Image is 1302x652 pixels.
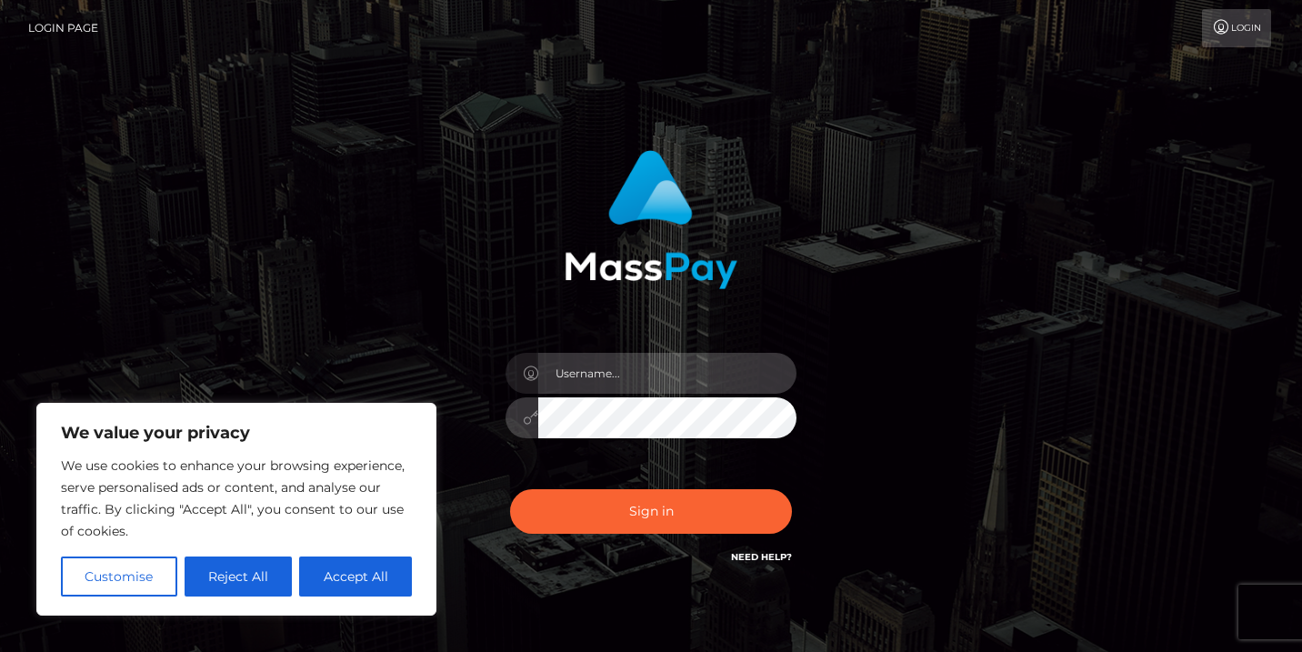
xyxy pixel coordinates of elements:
a: Login [1202,9,1271,47]
img: MassPay Login [565,150,737,289]
button: Customise [61,557,177,597]
button: Accept All [299,557,412,597]
p: We value your privacy [61,422,412,444]
div: We value your privacy [36,403,436,616]
a: Need Help? [731,551,792,563]
button: Sign in [510,489,792,534]
a: Login Page [28,9,98,47]
button: Reject All [185,557,293,597]
input: Username... [538,353,796,394]
p: We use cookies to enhance your browsing experience, serve personalised ads or content, and analys... [61,455,412,542]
